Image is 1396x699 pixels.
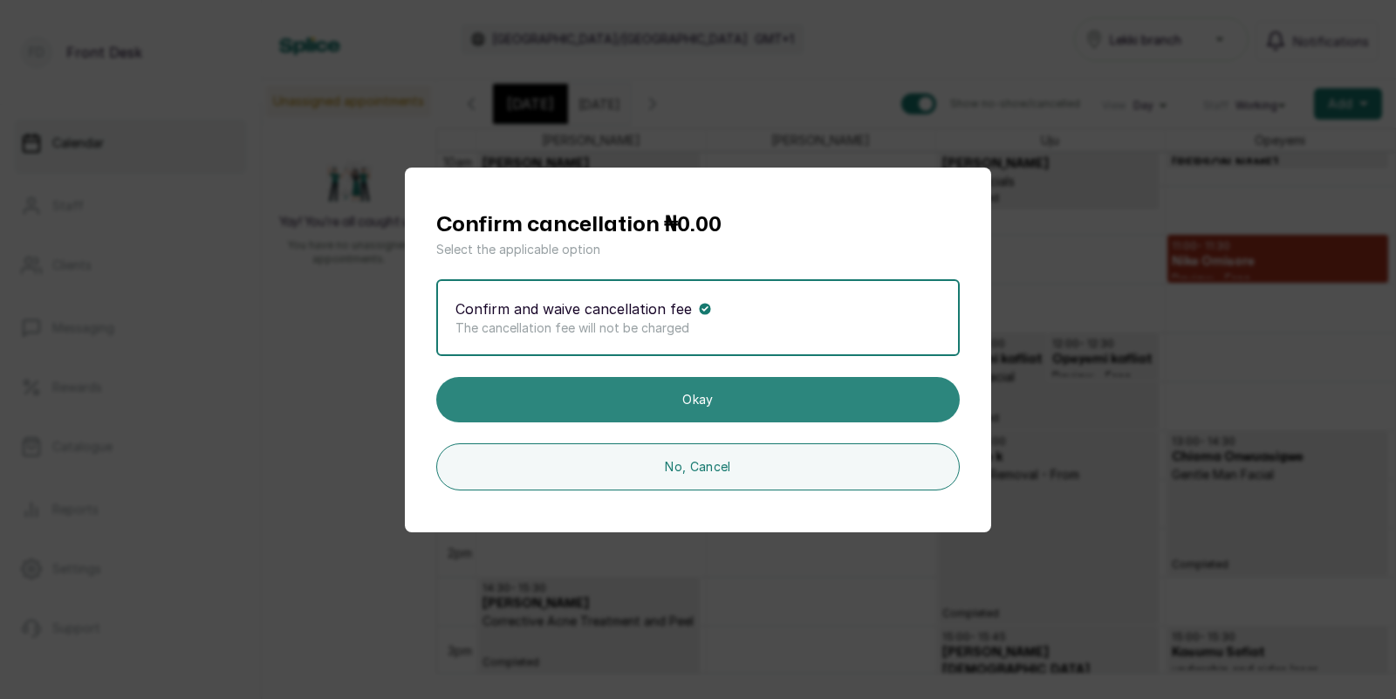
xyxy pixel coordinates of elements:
p: Select the applicable option [436,241,960,258]
button: No, Cancel [436,443,960,490]
p: Confirm and waive cancellation fee [455,298,692,319]
h1: Confirm cancellation ₦0.00 [436,209,960,241]
p: The cancellation fee will not be charged [455,319,941,337]
button: Okay [436,377,960,422]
